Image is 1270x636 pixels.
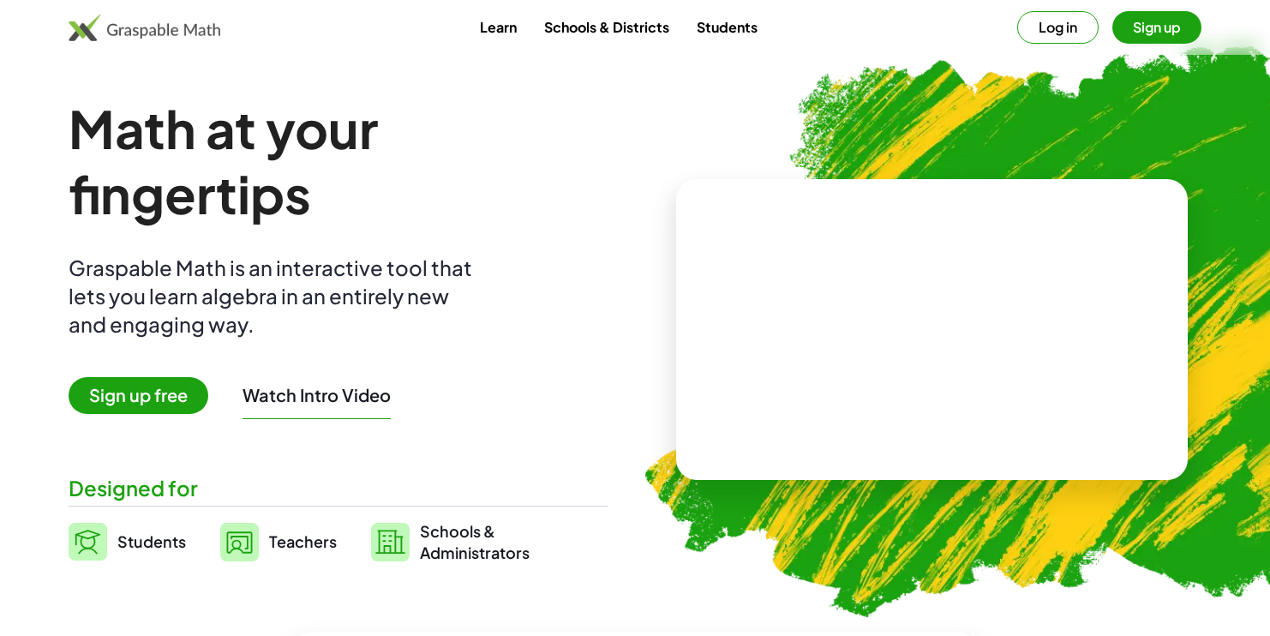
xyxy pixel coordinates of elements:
[69,520,186,563] a: Students
[220,523,259,561] img: svg%3e
[371,523,410,561] img: svg%3e
[69,96,608,226] h1: Math at your fingertips
[220,520,337,563] a: Teachers
[69,377,208,414] span: Sign up free
[269,531,337,551] span: Teachers
[683,11,771,43] a: Students
[804,265,1061,393] video: What is this? This is dynamic math notation. Dynamic math notation plays a central role in how Gr...
[69,474,608,502] div: Designed for
[69,254,480,339] div: Graspable Math is an interactive tool that lets you learn algebra in an entirely new and engaging...
[466,11,530,43] a: Learn
[69,523,107,561] img: svg%3e
[530,11,683,43] a: Schools & Districts
[117,531,186,551] span: Students
[1017,11,1099,44] button: Log in
[1112,11,1201,44] button: Sign up
[371,520,530,563] a: Schools &Administrators
[420,520,530,563] span: Schools & Administrators
[243,384,391,406] button: Watch Intro Video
